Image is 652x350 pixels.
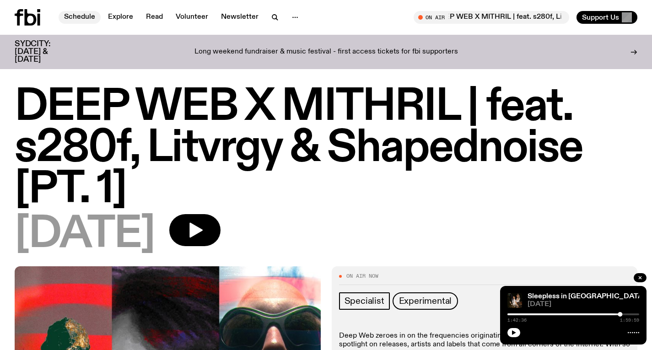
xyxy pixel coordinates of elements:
span: Experimental [399,296,452,306]
span: 1:42:36 [507,318,527,323]
a: Experimental [393,292,458,310]
span: Support Us [582,13,619,22]
a: Schedule [59,11,101,24]
img: Marcus Whale is on the left, bent to his knees and arching back with a gleeful look his face He i... [507,293,522,308]
span: [DATE] [15,214,155,255]
a: Read [140,11,168,24]
a: Specialist [339,292,390,310]
button: On AirDEEP WEB X MITHRIL | feat. s280f, Litvrgy & Shapednoise [PT. 1] [414,11,569,24]
h3: SYDCITY: [DATE] & [DATE] [15,40,73,64]
a: Newsletter [216,11,264,24]
p: Long weekend fundraiser & music festival - first access tickets for fbi supporters [194,48,458,56]
a: Sleepless in [GEOGRAPHIC_DATA] [528,293,645,300]
button: Support Us [577,11,637,24]
span: Specialist [345,296,384,306]
span: 1:59:59 [620,318,639,323]
span: On Air Now [346,274,378,279]
h1: DEEP WEB X MITHRIL | feat. s280f, Litvrgy & Shapednoise [PT. 1] [15,87,637,210]
span: [DATE] [528,301,639,308]
a: Explore [102,11,139,24]
a: Volunteer [170,11,214,24]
